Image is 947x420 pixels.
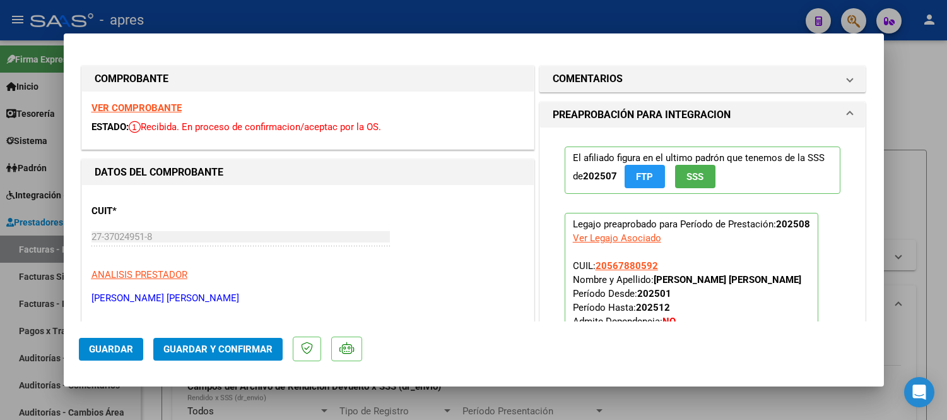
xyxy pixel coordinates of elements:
[540,128,866,410] div: PREAPROBACIÓN PARA INTEGRACION
[636,171,653,183] span: FTP
[79,338,143,361] button: Guardar
[596,260,658,272] span: 20567880592
[636,302,670,313] strong: 202512
[91,291,524,306] p: [PERSON_NAME] [PERSON_NAME]
[583,171,617,182] strong: 202507
[565,213,818,381] p: Legajo preaprobado para Período de Prestación:
[654,274,801,285] strong: [PERSON_NAME] [PERSON_NAME]
[163,344,273,355] span: Guardar y Confirmar
[573,231,661,245] div: Ver Legajo Asociado
[91,204,221,219] p: CUIT
[89,344,133,355] span: Guardar
[776,219,810,230] strong: 202508
[553,71,623,87] h1: COMENTARIOS
[95,73,168,85] strong: COMPROBANTE
[540,102,866,128] mat-expansion-panel-header: PREAPROBACIÓN PARA INTEGRACION
[91,102,182,114] a: VER COMPROBANTE
[553,107,731,123] h1: PREAPROBACIÓN PARA INTEGRACION
[662,316,676,327] strong: NO
[686,171,703,183] span: SSS
[129,121,381,133] span: Recibida. En proceso de confirmacion/aceptac por la OS.
[95,166,223,178] strong: DATOS DEL COMPROBANTE
[625,165,665,188] button: FTP
[91,269,187,280] span: ANALISIS PRESTADOR
[637,288,671,299] strong: 202501
[91,121,129,133] span: ESTADO:
[573,260,801,341] span: CUIL: Nombre y Apellido: Período Desde: Período Hasta: Admite Dependencia:
[904,377,934,407] div: Open Intercom Messenger
[675,165,715,188] button: SSS
[565,147,841,194] p: El afiliado figura en el ultimo padrón que tenemos de la SSS de
[540,66,866,92] mat-expansion-panel-header: COMENTARIOS
[153,338,283,361] button: Guardar y Confirmar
